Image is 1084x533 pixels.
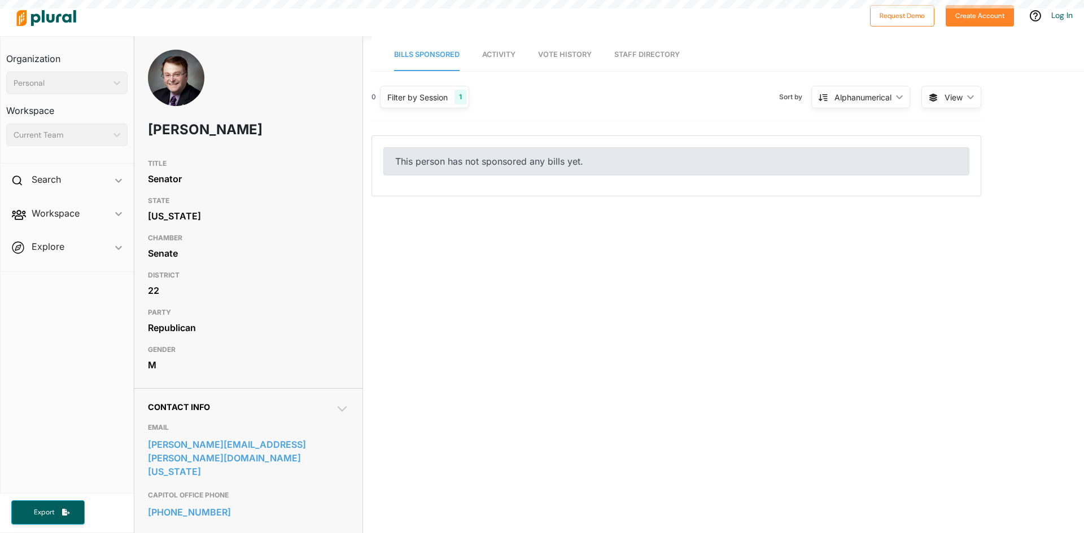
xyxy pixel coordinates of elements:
h3: CAPITOL OFFICE PHONE [148,488,349,502]
span: Vote History [538,50,592,59]
a: Create Account [946,9,1014,21]
div: 0 [371,92,376,102]
span: Export [26,508,62,517]
div: 22 [148,282,349,299]
a: Log In [1051,10,1073,20]
h3: STATE [148,194,349,208]
h3: EMAIL [148,421,349,434]
a: Request Demo [870,9,934,21]
div: Senator [148,170,349,187]
div: Filter by Session [387,91,448,103]
h3: CHAMBER [148,231,349,245]
button: Create Account [946,5,1014,27]
div: 1 [454,90,466,104]
h3: DISTRICT [148,268,349,282]
a: Vote History [538,39,592,71]
div: [US_STATE] [148,208,349,224]
div: Personal [14,77,109,89]
h3: TITLE [148,157,349,170]
h3: PARTY [148,306,349,319]
div: Republican [148,319,349,336]
h3: GENDER [148,343,349,356]
span: View [945,91,963,103]
div: Alphanumerical [834,91,891,103]
span: Sort by [779,92,811,102]
div: Senate [148,245,349,262]
h2: Search [32,173,61,186]
span: Contact Info [148,402,210,412]
h3: Organization [6,42,128,67]
a: [PERSON_NAME][EMAIL_ADDRESS][PERSON_NAME][DOMAIN_NAME][US_STATE] [148,436,349,480]
div: Current Team [14,129,109,141]
button: Export [11,500,85,525]
h1: [PERSON_NAME] [148,113,268,147]
img: Headshot of Brian Birdwell [148,50,204,125]
h3: Workspace [6,94,128,119]
a: [PHONE_NUMBER] [148,504,349,521]
a: Bills Sponsored [394,39,460,71]
button: Request Demo [870,5,934,27]
span: Activity [482,50,515,59]
div: This person has not sponsored any bills yet. [383,147,969,175]
span: Bills Sponsored [394,50,460,59]
a: Staff Directory [614,39,680,71]
div: M [148,356,349,373]
a: Activity [482,39,515,71]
